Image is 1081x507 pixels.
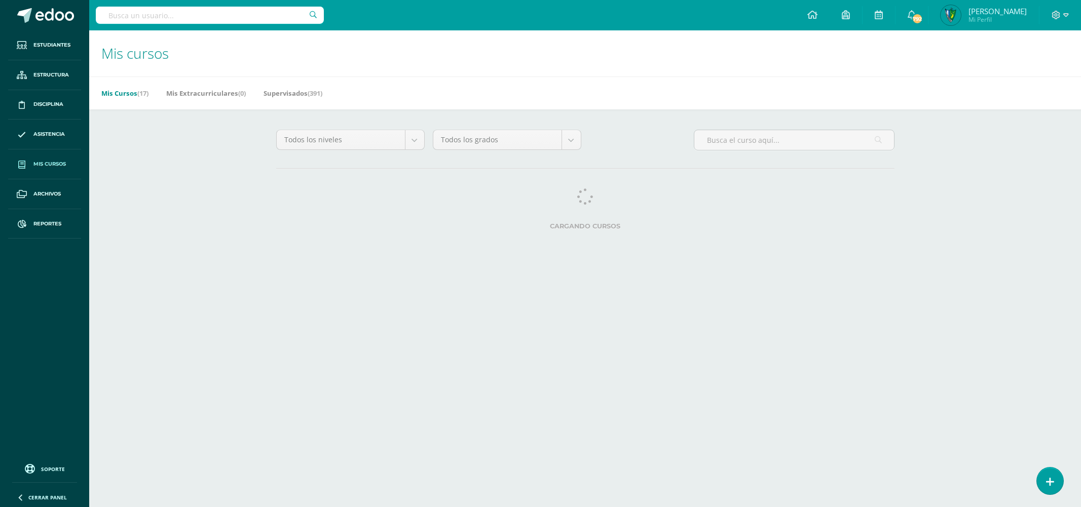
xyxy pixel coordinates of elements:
span: (0) [238,89,246,98]
span: Todos los niveles [284,130,397,149]
a: Estructura [8,60,81,90]
a: Mis cursos [8,149,81,179]
span: Disciplina [33,100,63,108]
a: Soporte [12,461,77,475]
span: Archivos [33,190,61,198]
input: Busca el curso aquí... [694,130,894,150]
a: Mis Cursos(17) [101,85,148,101]
img: 1b281a8218983e455f0ded11b96ffc56.png [941,5,961,25]
span: (17) [137,89,148,98]
span: Asistencia [33,130,65,138]
span: 792 [912,13,923,24]
a: Asistencia [8,120,81,149]
span: Cerrar panel [28,494,67,501]
a: Estudiantes [8,30,81,60]
span: Todos los grados [441,130,554,149]
span: Reportes [33,220,61,228]
span: Mi Perfil [968,15,1027,24]
a: Archivos [8,179,81,209]
a: Mis Extracurriculares(0) [166,85,246,101]
a: Reportes [8,209,81,239]
a: Disciplina [8,90,81,120]
span: [PERSON_NAME] [968,6,1027,16]
span: Mis cursos [33,160,66,168]
label: Cargando cursos [276,222,894,230]
span: Estudiantes [33,41,70,49]
a: Todos los grados [433,130,581,149]
span: Mis cursos [101,44,169,63]
input: Busca un usuario... [96,7,324,24]
span: Soporte [41,465,65,473]
a: Supervisados(391) [264,85,322,101]
a: Todos los niveles [277,130,424,149]
span: (391) [308,89,322,98]
span: Estructura [33,71,69,79]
